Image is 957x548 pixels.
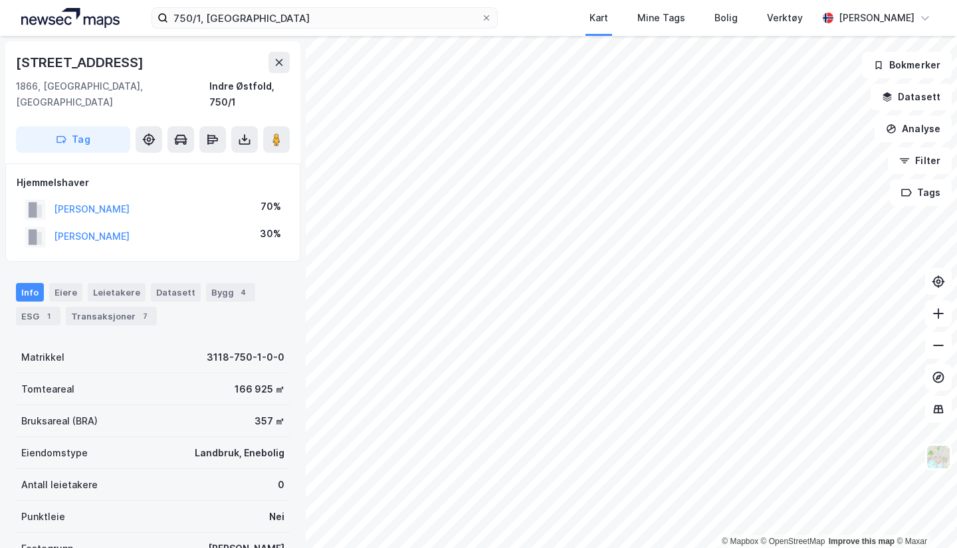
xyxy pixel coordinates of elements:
[151,283,201,302] div: Datasett
[138,310,152,323] div: 7
[890,179,952,206] button: Tags
[722,537,758,546] a: Mapbox
[16,78,209,110] div: 1866, [GEOGRAPHIC_DATA], [GEOGRAPHIC_DATA]
[21,349,64,365] div: Matrikkel
[21,381,74,397] div: Tomteareal
[237,286,250,299] div: 4
[871,84,952,110] button: Datasett
[714,10,738,26] div: Bolig
[235,381,284,397] div: 166 925 ㎡
[589,10,608,26] div: Kart
[42,310,55,323] div: 1
[21,477,98,493] div: Antall leietakere
[16,126,130,153] button: Tag
[88,283,146,302] div: Leietakere
[16,307,60,325] div: ESG
[21,8,120,28] img: logo.a4113a55bc3d86da70a041830d287a7e.svg
[269,509,284,525] div: Nei
[891,484,957,548] iframe: Chat Widget
[17,175,289,191] div: Hjemmelshaver
[255,413,284,429] div: 357 ㎡
[66,307,157,325] div: Transaksjoner
[839,10,914,26] div: [PERSON_NAME]
[21,509,65,525] div: Punktleie
[21,413,98,429] div: Bruksareal (BRA)
[21,445,88,461] div: Eiendomstype
[261,199,281,215] div: 70%
[761,537,825,546] a: OpenStreetMap
[195,445,284,461] div: Landbruk, Enebolig
[16,52,146,73] div: [STREET_ADDRESS]
[49,283,82,302] div: Eiere
[209,78,290,110] div: Indre Østfold, 750/1
[206,283,255,302] div: Bygg
[260,226,281,242] div: 30%
[875,116,952,142] button: Analyse
[767,10,803,26] div: Verktøy
[637,10,685,26] div: Mine Tags
[926,444,951,470] img: Z
[16,283,44,302] div: Info
[829,537,895,546] a: Improve this map
[278,477,284,493] div: 0
[891,484,957,548] div: Kontrollprogram for chat
[168,8,481,28] input: Søk på adresse, matrikkel, gårdeiere, leietakere eller personer
[862,52,952,78] button: Bokmerker
[207,349,284,365] div: 3118-750-1-0-0
[888,147,952,174] button: Filter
